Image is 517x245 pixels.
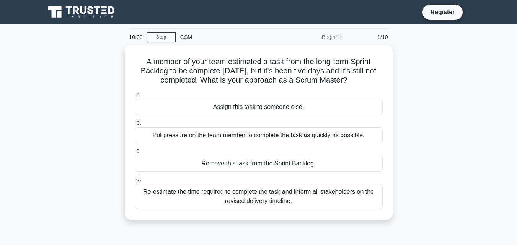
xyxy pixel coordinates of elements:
[136,176,141,182] span: d.
[426,7,459,17] a: Register
[136,119,141,126] span: b.
[348,29,393,45] div: 1/10
[176,29,281,45] div: CSM
[135,99,383,115] div: Assign this task to someone else.
[135,127,383,143] div: Put pressure on the team member to complete the task as quickly as possible.
[135,156,383,172] div: Remove this task from the Sprint Backlog.
[125,29,147,45] div: 10:00
[147,32,176,42] a: Stop
[281,29,348,45] div: Beginner
[136,148,141,154] span: c.
[135,184,383,209] div: Re-estimate the time required to complete the task and inform all stakeholders on the revised del...
[134,57,383,85] h5: A member of your team estimated a task from the long-term Sprint Backlog to be complete [DATE], b...
[136,91,141,97] span: a.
